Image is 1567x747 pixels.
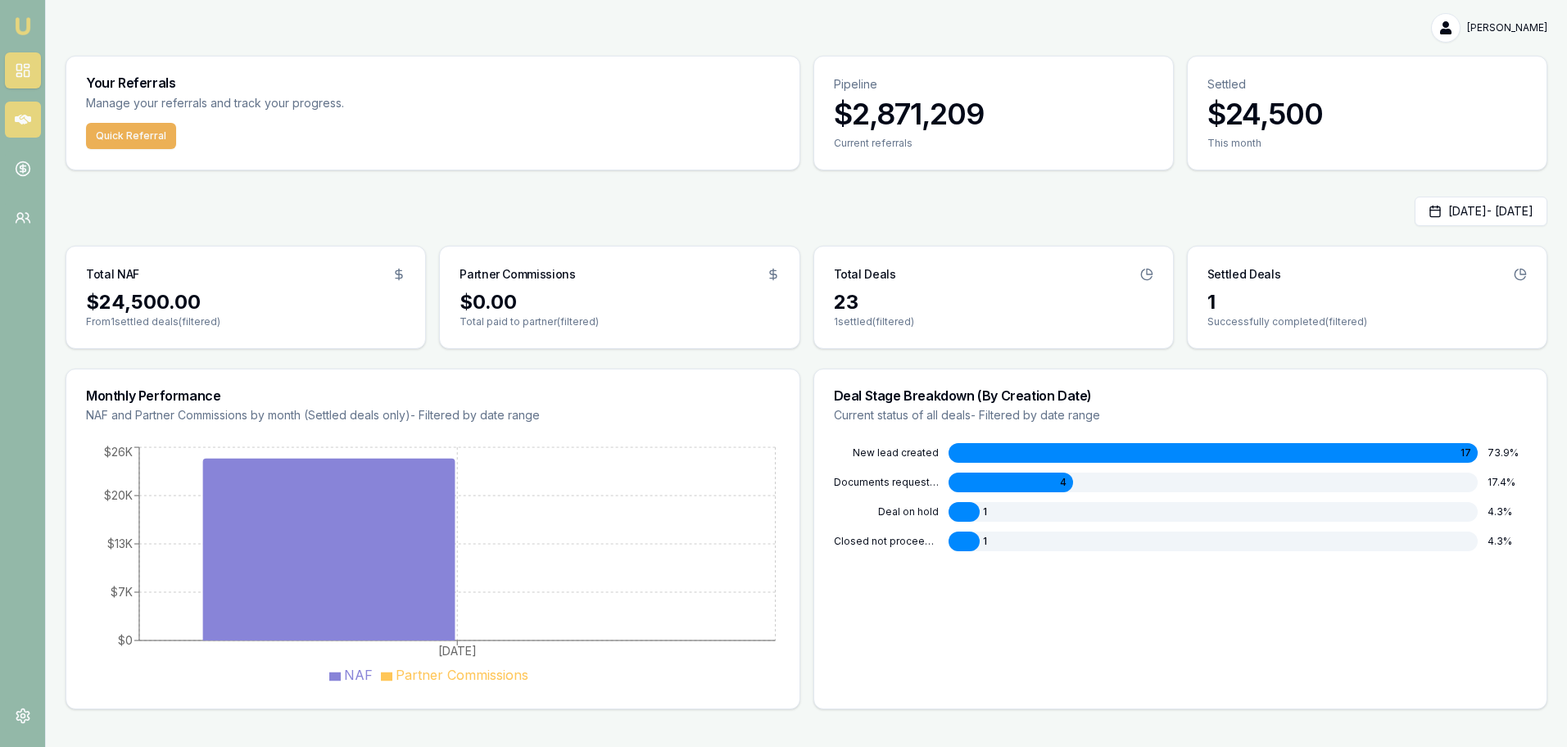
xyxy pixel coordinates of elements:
[1488,446,1527,460] div: 73.9 %
[1207,266,1280,283] h3: Settled Deals
[834,289,1153,315] div: 23
[834,389,1528,402] h3: Deal Stage Breakdown (By Creation Date)
[834,446,939,460] div: NEW LEAD CREATED
[1207,97,1527,130] h3: $24,500
[86,315,405,328] p: From 1 settled deals (filtered)
[834,505,939,518] div: DEAL ON HOLD
[1207,137,1527,150] div: This month
[834,407,1528,423] p: Current status of all deals - Filtered by date range
[460,315,779,328] p: Total paid to partner (filtered)
[1415,197,1547,226] button: [DATE]- [DATE]
[118,633,133,647] tspan: $0
[438,644,477,658] tspan: [DATE]
[86,94,505,113] p: Manage your referrals and track your progress.
[86,407,780,423] p: NAF and Partner Commissions by month (Settled deals only) - Filtered by date range
[86,76,780,89] h3: Your Referrals
[1060,476,1067,489] span: 4
[396,667,528,683] span: Partner Commissions
[1488,476,1527,489] div: 17.4 %
[983,535,987,548] span: 1
[834,76,1153,93] p: Pipeline
[1207,76,1527,93] p: Settled
[86,266,139,283] h3: Total NAF
[834,315,1153,328] p: 1 settled (filtered)
[13,16,33,36] img: emu-icon-u.png
[104,488,133,502] tspan: $20K
[834,137,1153,150] div: Current referrals
[834,97,1153,130] h3: $2,871,209
[834,476,939,489] div: DOCUMENTS REQUESTED FROM CLIENT
[1488,535,1527,548] div: 4.3 %
[111,585,133,599] tspan: $7K
[86,123,176,149] button: Quick Referral
[86,389,780,402] h3: Monthly Performance
[983,505,987,518] span: 1
[1207,289,1527,315] div: 1
[344,667,373,683] span: NAF
[460,289,779,315] div: $0.00
[86,289,405,315] div: $24,500.00
[1461,446,1471,460] span: 17
[104,445,133,459] tspan: $26K
[1488,505,1527,518] div: 4.3 %
[834,535,939,548] div: CLOSED NOT PROCEEDING
[107,536,133,550] tspan: $13K
[1207,315,1527,328] p: Successfully completed (filtered)
[1467,21,1547,34] span: [PERSON_NAME]
[834,266,896,283] h3: Total Deals
[460,266,575,283] h3: Partner Commissions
